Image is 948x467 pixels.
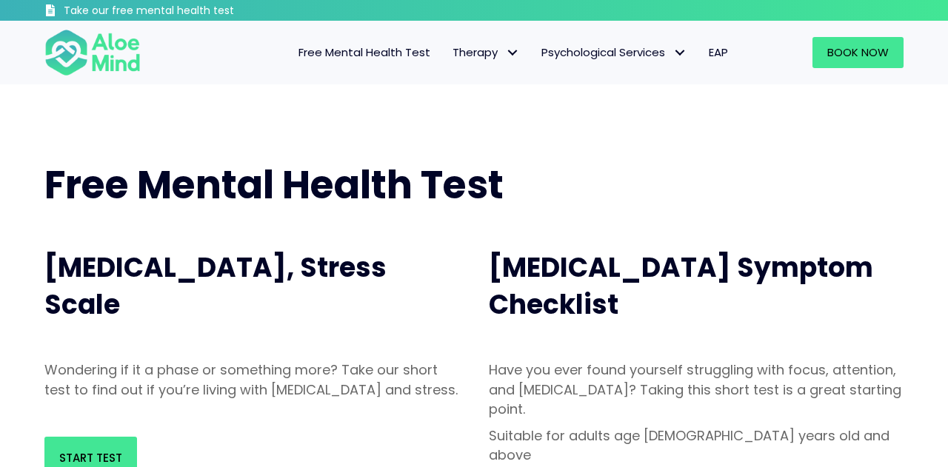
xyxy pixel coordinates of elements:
[812,37,904,68] a: Book Now
[541,44,687,60] span: Psychological Services
[441,37,530,68] a: TherapyTherapy: submenu
[64,4,313,19] h3: Take our free mental health test
[489,426,904,465] p: Suitable for adults age [DEMOGRAPHIC_DATA] years old and above
[44,28,141,77] img: Aloe mind Logo
[160,37,739,68] nav: Menu
[827,44,889,60] span: Book Now
[709,44,728,60] span: EAP
[44,249,387,323] span: [MEDICAL_DATA], Stress Scale
[530,37,698,68] a: Psychological ServicesPsychological Services: submenu
[489,360,904,418] p: Have you ever found yourself struggling with focus, attention, and [MEDICAL_DATA]? Taking this sh...
[453,44,519,60] span: Therapy
[44,4,313,21] a: Take our free mental health test
[44,158,504,212] span: Free Mental Health Test
[59,450,122,466] span: Start Test
[698,37,739,68] a: EAP
[298,44,430,60] span: Free Mental Health Test
[501,42,523,64] span: Therapy: submenu
[44,360,459,399] p: Wondering if it a phase or something more? Take our short test to find out if you’re living with ...
[669,42,690,64] span: Psychological Services: submenu
[287,37,441,68] a: Free Mental Health Test
[489,249,873,323] span: [MEDICAL_DATA] Symptom Checklist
